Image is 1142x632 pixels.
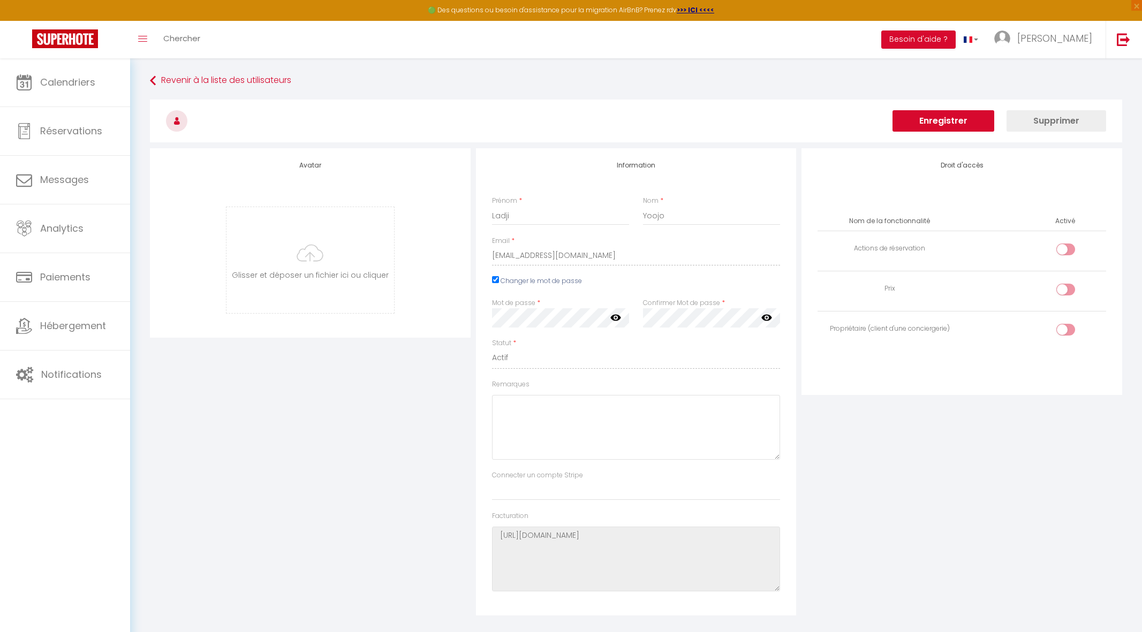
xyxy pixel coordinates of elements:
[643,298,720,308] label: Confirmer Mot de passe
[881,31,956,49] button: Besoin d'aide ?
[822,324,957,334] div: Propriétaire (client d'une conciergerie)
[1017,32,1092,45] span: [PERSON_NAME]
[492,379,530,390] label: Remarques
[166,162,455,169] h4: Avatar
[492,236,510,246] label: Email
[40,75,95,89] span: Calendriers
[40,173,89,186] span: Messages
[163,33,200,44] span: Chercher
[1051,212,1079,231] th: Activé
[1007,110,1106,132] button: Supprimer
[986,21,1106,58] a: ... [PERSON_NAME]
[492,338,511,348] label: Statut
[677,5,714,14] a: >>> ICI <<<<
[492,511,528,521] label: Facturation
[822,284,957,294] div: Prix
[643,196,659,206] label: Nom
[41,368,102,381] span: Notifications
[893,110,994,132] button: Enregistrer
[40,222,84,235] span: Analytics
[1117,33,1130,46] img: logout
[150,71,1122,90] a: Revenir à la liste des utilisateurs
[492,196,517,206] label: Prénom
[40,270,90,284] span: Paiements
[492,162,781,169] h4: Information
[40,124,102,138] span: Réservations
[492,298,535,308] label: Mot de passe
[492,470,583,481] label: Connecter un compte Stripe
[32,29,98,48] img: Super Booking
[818,212,962,231] th: Nom de la fonctionnalité
[818,162,1106,169] h4: Droit d'accès
[501,276,582,286] label: Changer le mot de passe
[155,21,208,58] a: Chercher
[822,243,957,254] div: Actions de réservation
[40,319,106,332] span: Hébergement
[994,31,1010,47] img: ...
